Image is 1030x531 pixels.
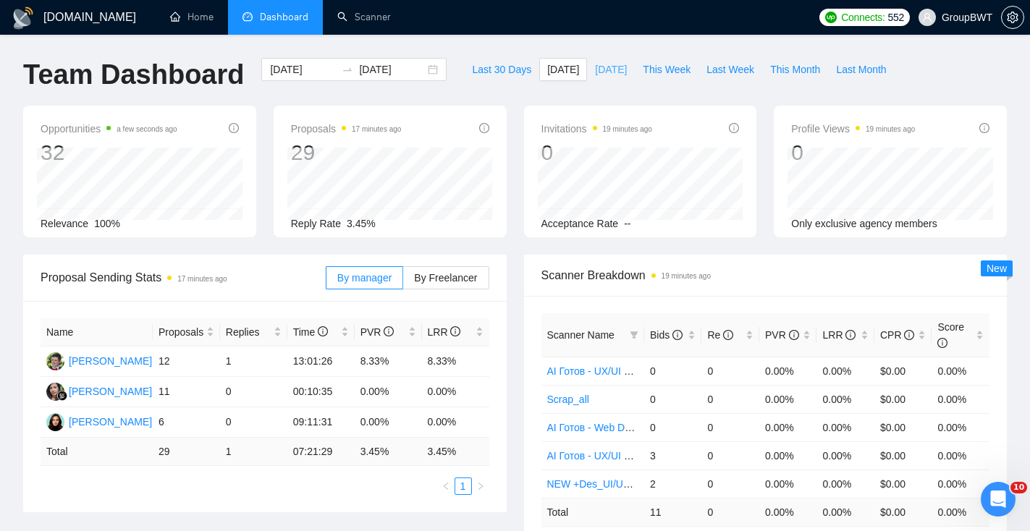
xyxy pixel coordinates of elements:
time: a few seconds ago [117,125,177,133]
span: Only exclusive agency members [791,218,937,229]
span: left [442,482,450,490]
span: PVR [360,326,394,338]
td: Total [41,438,153,466]
button: setting [1001,6,1024,29]
span: info-circle [979,123,989,133]
img: logo [12,7,35,30]
input: End date [359,61,425,77]
td: 0.00% [932,357,989,385]
td: 13:01:26 [287,347,355,377]
span: to [342,64,353,75]
td: 00:10:35 [287,377,355,407]
td: $0.00 [874,470,932,498]
td: 0.00% [759,413,817,441]
td: 0 [220,377,287,407]
td: 0.00 % [759,498,817,526]
span: info-circle [672,330,683,340]
time: 17 minutes ago [177,275,227,283]
span: info-circle [479,123,489,133]
span: info-circle [723,330,733,340]
img: SK [46,413,64,431]
th: Proposals [153,318,220,347]
td: 0.00% [932,385,989,413]
time: 19 minutes ago [662,272,711,280]
td: 3.45 % [355,438,422,466]
img: upwork-logo.png [825,12,837,23]
img: AS [46,352,64,370]
td: 1 [220,347,287,377]
a: 1 [455,478,471,494]
span: info-circle [729,123,739,133]
td: 0 [644,357,702,385]
td: 11 [153,377,220,407]
td: 11 [644,498,702,526]
td: $0.00 [874,441,932,470]
h1: Team Dashboard [23,58,244,92]
span: LRR [822,329,856,341]
img: SN [46,383,64,401]
td: 0 [701,441,759,470]
td: $0.00 [874,357,932,385]
td: 0 [701,498,759,526]
td: 2 [644,470,702,498]
button: Last Week [698,58,762,81]
th: Replies [220,318,287,347]
td: 0.00% [759,357,817,385]
span: Invitations [541,120,652,137]
span: Relevance [41,218,88,229]
td: 0 [701,470,759,498]
span: This Week [643,61,691,77]
span: Reply Rate [291,218,341,229]
td: 0.00% [816,441,874,470]
button: Last 30 Days [464,58,539,81]
span: By Freelancer [414,272,477,284]
td: 6 [153,407,220,438]
input: Start date [270,61,336,77]
span: info-circle [450,326,460,336]
time: 19 minutes ago [603,125,652,133]
span: user [922,12,932,22]
span: Replies [226,324,271,340]
td: 0.00% [355,407,422,438]
td: 0.00% [932,441,989,470]
iframe: Intercom live chat [981,482,1016,517]
div: 0 [541,139,652,166]
span: info-circle [845,330,856,340]
td: 07:21:29 [287,438,355,466]
button: left [437,477,455,495]
td: 0 [701,357,759,385]
a: Scrap_all [547,394,589,405]
button: right [472,477,489,495]
time: 19 minutes ago [866,125,915,133]
span: info-circle [904,330,914,340]
span: PVR [765,329,799,341]
div: [PERSON_NAME] [69,383,152,399]
th: Name [41,318,153,347]
td: 0 [644,413,702,441]
span: info-circle [229,123,239,133]
span: dashboard [242,12,253,22]
a: searchScanner [337,11,391,23]
td: 0.00% [422,377,489,407]
span: CPR [880,329,914,341]
td: 0 [644,385,702,413]
span: Opportunities [41,120,177,137]
td: 0 [220,407,287,438]
span: By manager [337,272,392,284]
button: Last Month [828,58,894,81]
button: [DATE] [587,58,635,81]
span: -- [624,218,630,229]
td: 8.33% [422,347,489,377]
span: filter [627,324,641,346]
td: 0.00% [816,413,874,441]
span: Score [937,321,964,349]
span: Acceptance Rate [541,218,619,229]
a: homeHome [170,11,214,23]
td: 0.00% [422,407,489,438]
span: setting [1002,12,1023,23]
span: Scanner Name [547,329,615,341]
td: 0.00% [759,470,817,498]
li: Next Page [472,477,489,495]
td: 0.00% [932,413,989,441]
td: 0 [701,413,759,441]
